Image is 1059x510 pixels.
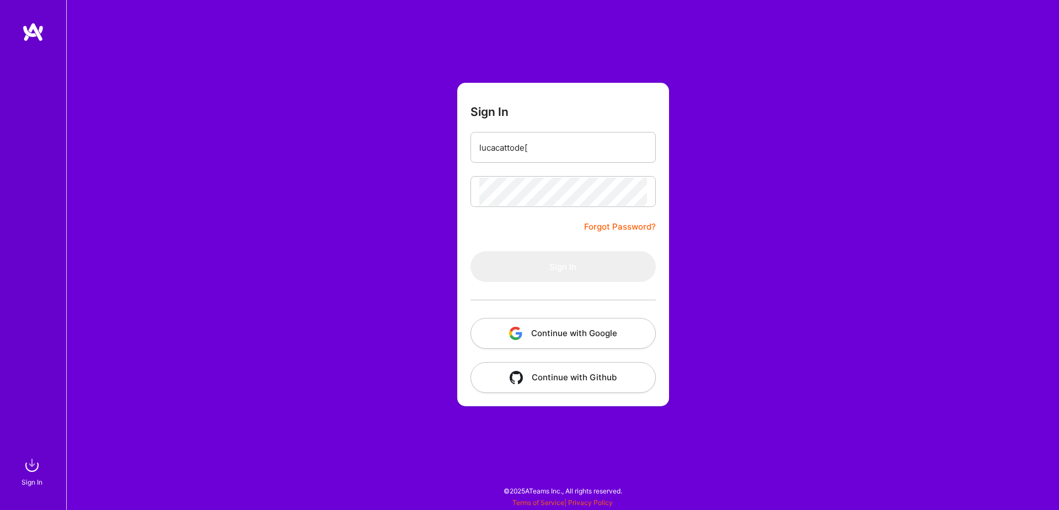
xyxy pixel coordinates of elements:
[510,371,523,384] img: icon
[66,477,1059,504] div: © 2025 ATeams Inc., All rights reserved.
[22,476,42,488] div: Sign In
[512,498,564,507] a: Terms of Service
[568,498,613,507] a: Privacy Policy
[470,251,656,282] button: Sign In
[584,220,656,233] a: Forgot Password?
[509,327,522,340] img: icon
[470,105,509,119] h3: Sign In
[512,498,613,507] span: |
[479,134,647,162] input: Email...
[470,362,656,393] button: Continue with Github
[23,454,43,488] a: sign inSign In
[470,318,656,349] button: Continue with Google
[21,454,43,476] img: sign in
[22,22,44,42] img: logo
